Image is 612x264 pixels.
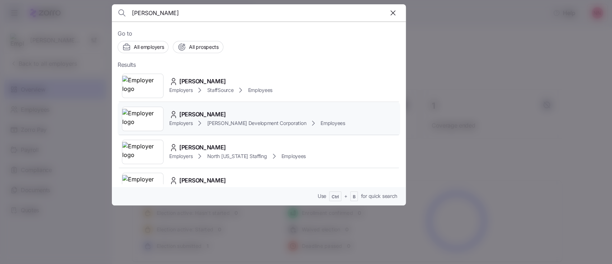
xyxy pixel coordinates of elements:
[332,194,339,200] span: Ctrl
[361,193,397,200] span: for quick search
[118,29,400,38] span: Go to
[122,175,163,195] img: Employer logo
[353,194,356,200] span: B
[248,87,272,94] span: Employees
[173,41,223,53] button: All prospects
[189,43,218,51] span: All prospects
[207,153,267,160] span: North [US_STATE] Staffing
[179,110,226,119] span: [PERSON_NAME]
[118,60,136,69] span: Results
[318,193,326,200] span: Use
[122,109,163,129] img: Employer logo
[207,120,306,127] span: [PERSON_NAME] Development Corporation
[134,43,164,51] span: All employers
[169,153,193,160] span: Employers
[169,87,193,94] span: Employers
[118,41,169,53] button: All employers
[179,143,226,152] span: [PERSON_NAME]
[281,153,306,160] span: Employees
[122,142,163,162] img: Employer logo
[179,176,226,185] span: [PERSON_NAME]
[344,193,347,200] span: +
[321,120,345,127] span: Employees
[179,77,226,86] span: [PERSON_NAME]
[207,87,233,94] span: StaffSource
[122,76,163,96] img: Employer logo
[169,120,193,127] span: Employers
